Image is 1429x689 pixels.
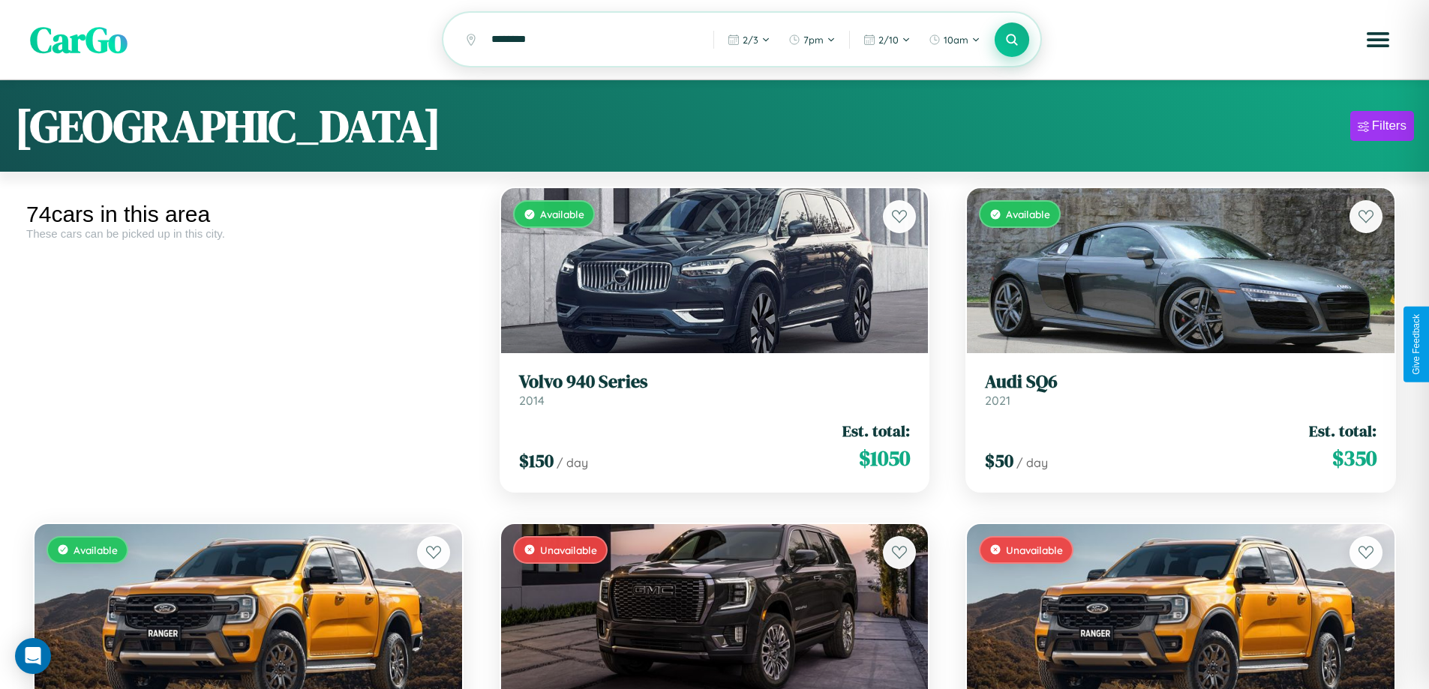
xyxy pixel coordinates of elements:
[519,371,911,408] a: Volvo 940 Series2014
[985,448,1013,473] span: $ 50
[519,448,554,473] span: $ 150
[1332,443,1376,473] span: $ 350
[15,95,441,157] h1: [GEOGRAPHIC_DATA]
[842,420,910,442] span: Est. total:
[26,202,470,227] div: 74 cars in this area
[519,393,545,408] span: 2014
[944,34,968,46] span: 10am
[985,393,1010,408] span: 2021
[540,544,597,556] span: Unavailable
[985,371,1376,408] a: Audi SQ62021
[743,34,758,46] span: 2 / 3
[1006,544,1063,556] span: Unavailable
[1309,420,1376,442] span: Est. total:
[781,28,843,52] button: 7pm
[1350,111,1414,141] button: Filters
[1016,455,1048,470] span: / day
[540,208,584,220] span: Available
[856,28,918,52] button: 2/10
[557,455,588,470] span: / day
[74,544,118,556] span: Available
[985,371,1376,393] h3: Audi SQ6
[15,638,51,674] div: Open Intercom Messenger
[859,443,910,473] span: $ 1050
[30,15,128,64] span: CarGo
[1357,19,1399,61] button: Open menu
[519,371,911,393] h3: Volvo 940 Series
[26,227,470,240] div: These cars can be picked up in this city.
[878,34,899,46] span: 2 / 10
[1372,118,1406,133] div: Filters
[720,28,778,52] button: 2/3
[1411,314,1421,375] div: Give Feedback
[1006,208,1050,220] span: Available
[921,28,988,52] button: 10am
[803,34,824,46] span: 7pm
